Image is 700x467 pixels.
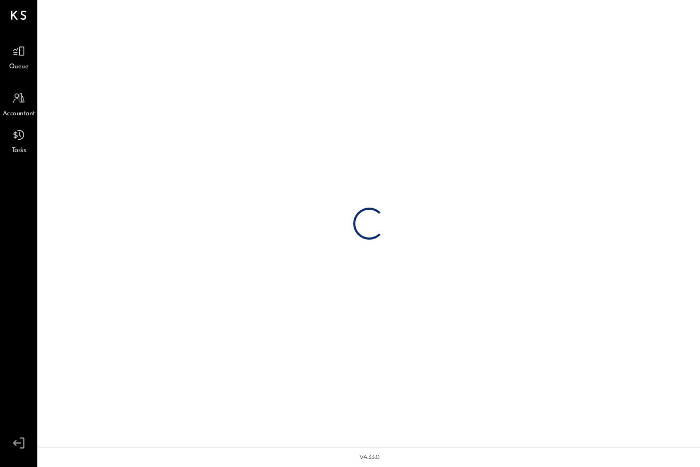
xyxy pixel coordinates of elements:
[3,109,35,119] span: Accountant
[1,41,37,72] a: Queue
[1,88,37,119] a: Accountant
[9,62,29,72] span: Queue
[12,146,26,156] span: Tasks
[1,125,37,156] a: Tasks
[360,453,379,462] div: v 4.33.0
